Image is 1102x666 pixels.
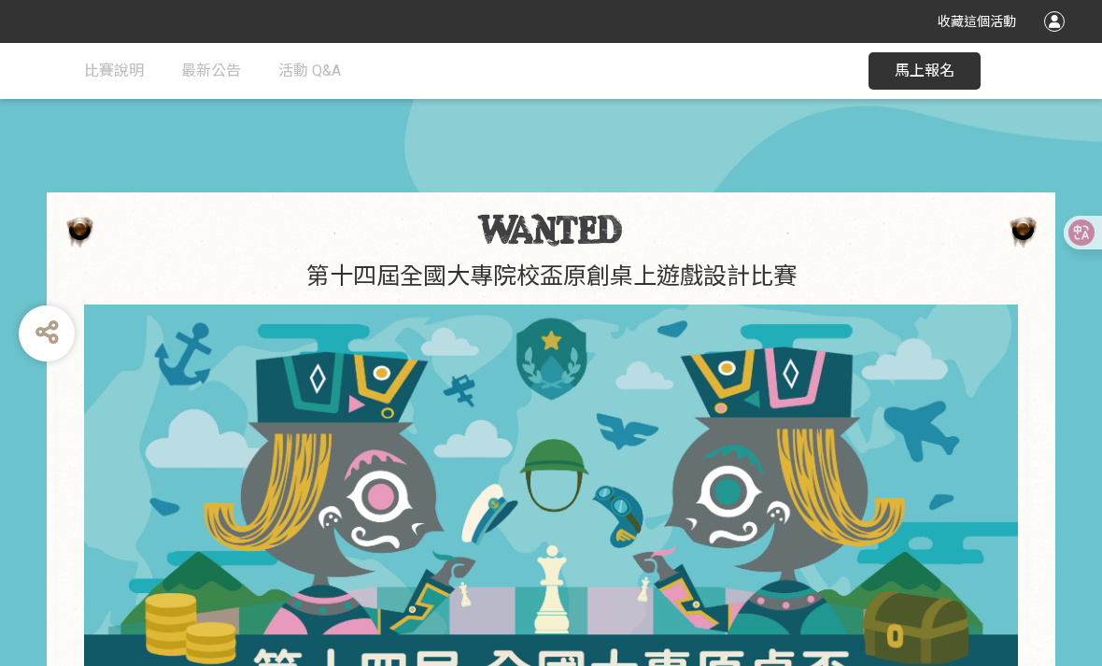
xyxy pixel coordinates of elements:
[65,262,1037,290] h1: 第十四屆全國大專院校盃原創桌上遊戲設計比賽
[278,62,341,79] span: 活動 Q&A
[869,52,981,90] button: 馬上報名
[181,43,241,99] a: 最新公告
[278,43,341,99] a: 活動 Q&A
[84,62,144,79] span: 比賽說明
[181,62,241,79] span: 最新公告
[938,14,1016,29] span: 收藏這個活動
[84,43,144,99] a: 比賽說明
[477,213,626,247] img: 第十四屆全國大專院校盃原創桌上遊戲設計比賽
[895,62,954,79] span: 馬上報名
